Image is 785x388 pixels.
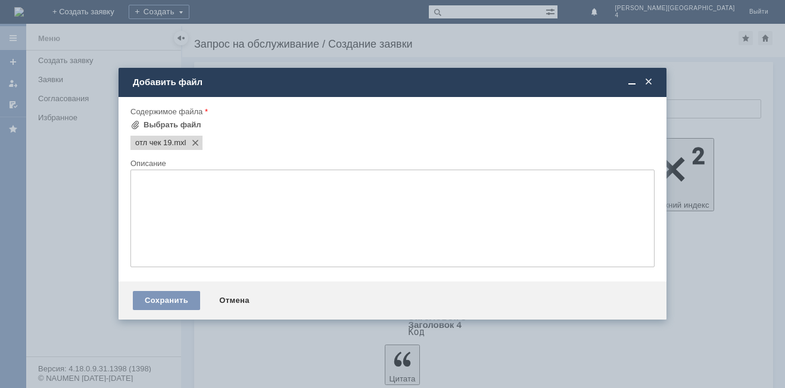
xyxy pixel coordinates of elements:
[133,77,655,87] div: Добавить файл
[643,77,655,87] span: Закрыть
[130,159,652,167] div: Описание
[172,138,186,148] span: отл чек 19.mxl
[135,138,172,148] span: отл чек 19.mxl
[626,77,638,87] span: Свернуть (Ctrl + M)
[144,120,201,130] div: Выбрать файл
[130,108,652,115] div: Содержимое файла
